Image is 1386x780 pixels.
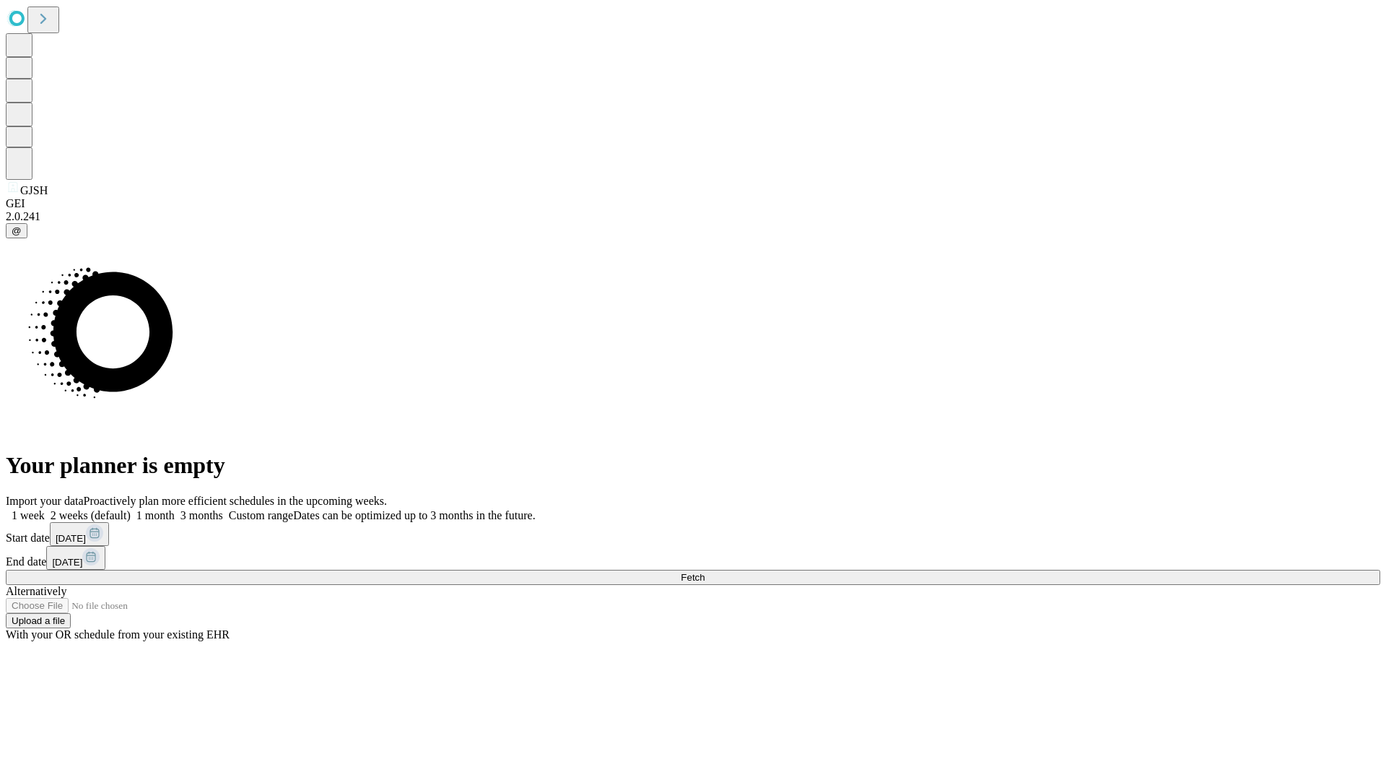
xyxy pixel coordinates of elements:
span: With your OR schedule from your existing EHR [6,628,230,641]
span: [DATE] [56,533,86,544]
span: Proactively plan more efficient schedules in the upcoming weeks. [84,495,387,507]
span: 2 weeks (default) [51,509,131,521]
div: 2.0.241 [6,210,1380,223]
button: @ [6,223,27,238]
button: Fetch [6,570,1380,585]
span: Fetch [681,572,705,583]
h1: Your planner is empty [6,452,1380,479]
span: Dates can be optimized up to 3 months in the future. [293,509,535,521]
span: 1 month [136,509,175,521]
span: Import your data [6,495,84,507]
button: Upload a file [6,613,71,628]
div: Start date [6,522,1380,546]
span: 3 months [180,509,223,521]
span: Alternatively [6,585,66,597]
div: End date [6,546,1380,570]
span: 1 week [12,509,45,521]
button: [DATE] [46,546,105,570]
span: GJSH [20,184,48,196]
span: @ [12,225,22,236]
button: [DATE] [50,522,109,546]
div: GEI [6,197,1380,210]
span: [DATE] [52,557,82,568]
span: Custom range [229,509,293,521]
